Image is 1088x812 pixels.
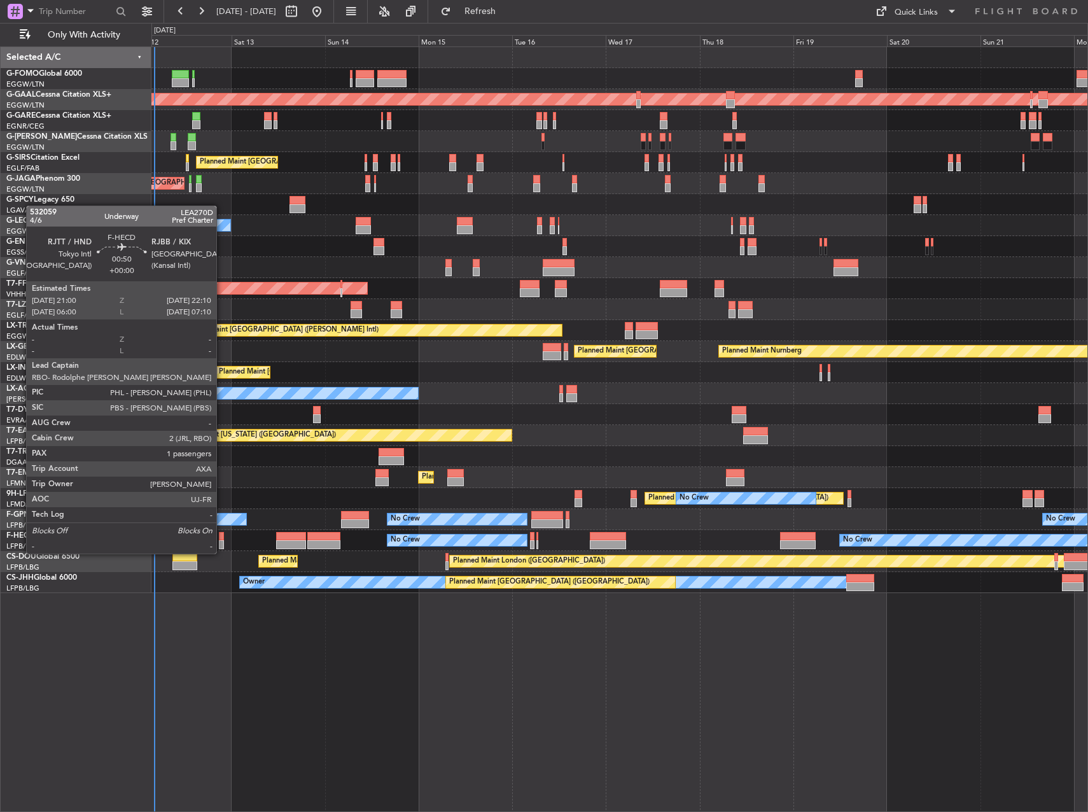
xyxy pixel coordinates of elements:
a: EGGW/LTN [6,143,45,152]
a: EGGW/LTN [6,101,45,110]
span: LX-AOA [6,385,36,393]
a: LX-GBHFalcon 7X [6,343,69,351]
a: G-GAALCessna Citation XLS+ [6,91,111,99]
div: No Crew [680,489,709,508]
a: EGGW/LTN [6,227,45,236]
a: EGGW/LTN [6,332,45,341]
a: LX-AOACitation Mustang [6,385,97,393]
a: EGNR/CEG [6,122,45,131]
span: G-VNOR [6,259,38,267]
a: G-[PERSON_NAME]Cessna Citation XLS [6,133,148,141]
a: LX-TROLegacy 650 [6,322,74,330]
a: LFPB/LBG [6,584,39,593]
span: G-FOMO [6,70,39,78]
span: F-GPNJ [6,511,34,519]
a: [PERSON_NAME]/QSA [6,395,81,404]
a: EGGW/LTN [6,185,45,194]
span: LX-INB [6,364,31,372]
div: Planned Maint Nurnberg [722,342,802,361]
span: G-GAAL [6,91,36,99]
span: T7-TRX [6,448,32,456]
button: Only With Activity [14,25,138,45]
span: G-[PERSON_NAME] [6,133,77,141]
a: LFPB/LBG [6,563,39,572]
div: Wed 17 [606,35,699,46]
span: T7-EAGL [6,427,38,435]
div: Planned Maint [GEOGRAPHIC_DATA] ([GEOGRAPHIC_DATA]) [449,573,650,592]
a: G-VNORChallenger 650 [6,259,92,267]
div: [DATE] [154,25,176,36]
span: G-GARE [6,112,36,120]
div: No Crew [1046,510,1075,529]
div: Planned [GEOGRAPHIC_DATA] ([GEOGRAPHIC_DATA]) [648,489,828,508]
a: T7-FFIFalcon 7X [6,280,64,288]
a: EGLF/FAB [6,269,39,278]
a: G-ENRGPraetor 600 [6,238,79,246]
span: T7-LZZI [6,301,32,309]
span: [DATE] - [DATE] [216,6,276,17]
a: EGLF/FAB [6,164,39,173]
span: G-JAGA [6,175,36,183]
span: CS-JHH [6,574,34,582]
a: CS-JHHGlobal 6000 [6,574,77,582]
a: LFMD/CEQ [6,500,43,509]
a: T7-EMIHawker 900XP [6,469,84,477]
div: Planned Maint [GEOGRAPHIC_DATA] ([GEOGRAPHIC_DATA]) [262,552,463,571]
span: G-LEGC [6,217,34,225]
div: Sat 13 [232,35,325,46]
span: LX-TRO [6,322,34,330]
a: EDLW/DTM [6,374,44,383]
span: G-SPCY [6,196,34,204]
a: EVRA/[PERSON_NAME] [6,416,85,425]
div: Owner [243,573,265,592]
a: T7-LZZIPraetor 600 [6,301,75,309]
a: G-SPCYLegacy 650 [6,196,74,204]
a: G-JAGAPhenom 300 [6,175,80,183]
span: F-HECD [6,532,34,540]
div: Mon 15 [419,35,512,46]
div: Sat 20 [887,35,980,46]
span: T7-DYN [6,406,35,414]
div: Planned Maint [GEOGRAPHIC_DATA] ([GEOGRAPHIC_DATA]) [200,153,400,172]
a: EDLW/DTM [6,353,44,362]
div: No Crew [391,510,420,529]
span: G-ENRG [6,238,36,246]
a: G-FOMOGlobal 6000 [6,70,82,78]
button: Quick Links [869,1,963,22]
span: LX-GBH [6,343,34,351]
a: G-LEGCLegacy 600 [6,217,74,225]
a: LFMN/NCE [6,479,44,488]
a: T7-EAGLFalcon 8X [6,427,73,435]
a: LX-INBFalcon 900EX EASy II [6,364,107,372]
div: Sun 14 [325,35,419,46]
div: Planned Maint London ([GEOGRAPHIC_DATA]) [453,552,605,571]
a: DGAA/ACC [6,458,45,467]
a: EGLF/FAB [6,311,39,320]
a: T7-DYNChallenger 604 [6,406,90,414]
span: T7-EMI [6,469,31,477]
span: Only With Activity [33,31,134,39]
div: Quick Links [895,6,938,19]
a: G-GARECessna Citation XLS+ [6,112,111,120]
span: Refresh [454,7,507,16]
span: 9H-LPZ [6,490,32,498]
div: Unplanned Maint [GEOGRAPHIC_DATA] ([PERSON_NAME] Intl) [172,321,379,340]
span: CS-DOU [6,553,36,561]
div: Fri 12 [138,35,232,46]
a: F-HECDFalcon 7X [6,532,69,540]
div: No Crew [391,531,420,550]
a: 9H-LPZLegacy 500 [6,490,73,498]
a: EGSS/STN [6,248,40,257]
input: Trip Number [39,2,112,21]
a: LGAV/ATH [6,206,41,215]
div: Planned Maint [GEOGRAPHIC_DATA] ([GEOGRAPHIC_DATA]) [578,342,778,361]
div: Fri 19 [793,35,887,46]
a: VHHH/HKG [6,290,44,299]
div: Planned Maint [GEOGRAPHIC_DATA] ([GEOGRAPHIC_DATA]) [219,363,419,382]
a: T7-TRXGlobal 6500 [6,448,76,456]
a: LFPB/LBG [6,521,39,530]
div: No Crew [843,531,872,550]
div: Thu 18 [700,35,793,46]
a: G-SIRSCitation Excel [6,154,80,162]
div: Planned Maint [GEOGRAPHIC_DATA] [422,468,543,487]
